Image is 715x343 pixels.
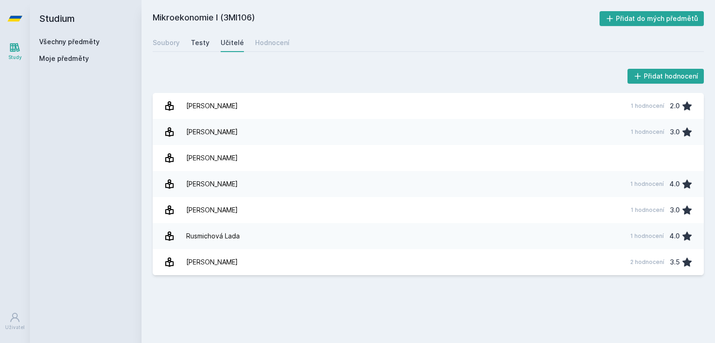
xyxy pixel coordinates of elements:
div: 1 hodnocení [631,128,664,136]
div: [PERSON_NAME] [186,201,238,219]
div: Rusmichová Lada [186,227,240,245]
a: Učitelé [221,33,244,52]
span: Moje předměty [39,54,89,63]
button: Přidat do mých předmětů [600,11,704,26]
div: Učitelé [221,38,244,47]
div: Study [8,54,22,61]
div: 3.0 [670,201,680,219]
div: [PERSON_NAME] [186,123,238,141]
button: Přidat hodnocení [627,69,704,84]
a: [PERSON_NAME] 1 hodnocení 2.0 [153,93,704,119]
div: [PERSON_NAME] [186,149,238,167]
a: Testy [191,33,209,52]
div: 2 hodnocení [630,258,664,266]
a: Study [2,37,28,66]
a: [PERSON_NAME] 1 hodnocení 3.0 [153,119,704,145]
div: 3.5 [670,253,680,271]
div: 1 hodnocení [630,180,664,188]
div: 4.0 [669,227,680,245]
div: Uživatel [5,324,25,331]
div: 3.0 [670,123,680,141]
div: Testy [191,38,209,47]
a: [PERSON_NAME] [153,145,704,171]
div: 1 hodnocení [631,206,664,214]
a: Všechny předměty [39,38,100,46]
div: [PERSON_NAME] [186,175,238,193]
div: 2.0 [670,97,680,115]
div: Soubory [153,38,180,47]
div: Hodnocení [255,38,290,47]
a: Rusmichová Lada 1 hodnocení 4.0 [153,223,704,249]
a: Uživatel [2,307,28,336]
div: [PERSON_NAME] [186,253,238,271]
a: [PERSON_NAME] 1 hodnocení 3.0 [153,197,704,223]
div: 1 hodnocení [631,102,664,110]
a: Hodnocení [255,33,290,52]
a: [PERSON_NAME] 2 hodnocení 3.5 [153,249,704,275]
div: 1 hodnocení [630,232,664,240]
div: 4.0 [669,175,680,193]
a: [PERSON_NAME] 1 hodnocení 4.0 [153,171,704,197]
a: Soubory [153,33,180,52]
h2: Mikroekonomie I (3MI106) [153,11,600,26]
div: [PERSON_NAME] [186,97,238,115]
